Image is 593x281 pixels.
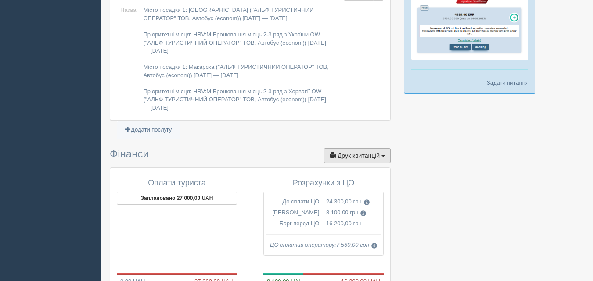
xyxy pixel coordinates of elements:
span: 7 560,00 грн [336,242,377,248]
td: Назва [117,5,140,113]
td: Місто посадки 1: [GEOGRAPHIC_DATA] ("АЛЬФ ТУРИСТИЧНИЙ ОПЕРАТОР" ТОВ, Автобус (econom)) [DATE] — [... [140,5,384,113]
button: Заплановано 27 000,00 UAH [117,192,237,205]
td: ЦО сплатив оператору: [264,240,383,251]
td: 16 200,00 грн [323,218,383,229]
td: 8 100,00 грн [323,207,383,218]
td: Борг перед ЦО: [264,218,323,229]
h3: Фінанси [110,148,391,163]
a: Додати послугу [117,121,180,139]
td: До сплати ЦО: [264,196,323,207]
button: Друк квитанцій [324,148,391,163]
a: Задати питання [487,78,528,87]
h4: Розрахунки з ЦО [263,179,384,188]
td: 24 300,00 грн [323,196,383,207]
span: Друк квитанцій [338,152,380,159]
h4: Оплати туриста [117,179,237,188]
td: [PERSON_NAME]: [264,207,323,218]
